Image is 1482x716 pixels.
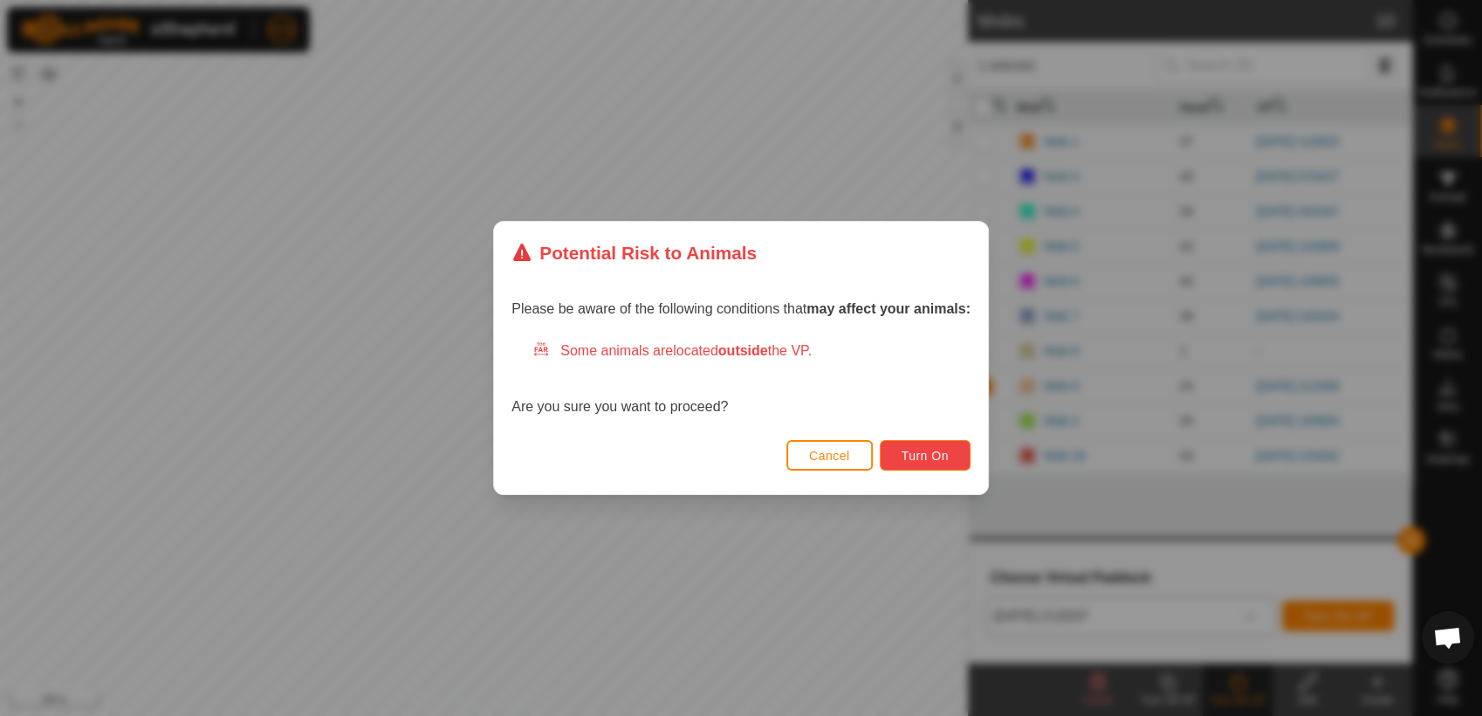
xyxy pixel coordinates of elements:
span: located the VP. [673,343,812,358]
div: Some animals are [532,341,971,361]
span: Cancel [809,449,850,463]
button: Cancel [786,440,873,471]
strong: outside [718,343,768,358]
div: Are you sure you want to proceed? [511,341,971,417]
span: Please be aware of the following conditions that [511,301,971,316]
button: Turn On [880,440,971,471]
div: Potential Risk to Animals [511,239,757,266]
a: Open chat [1422,611,1474,664]
span: Turn On [902,449,949,463]
strong: may affect your animals: [806,301,971,316]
